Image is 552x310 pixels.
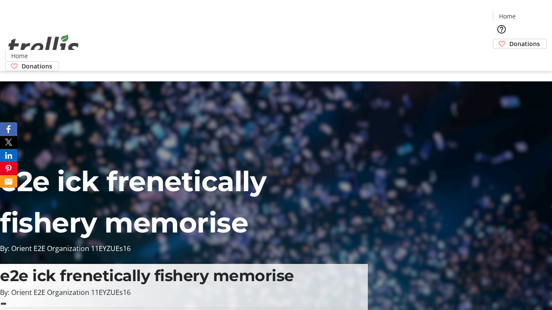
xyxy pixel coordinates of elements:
a: Home [493,12,521,21]
img: Orient E2E Organization 11EYZUEs16's Logo [5,25,82,68]
span: Donations [509,39,540,48]
a: Donations [5,61,59,71]
span: Home [11,51,28,60]
a: Home [6,51,33,60]
a: Donations [493,39,547,49]
button: Cart [493,49,510,66]
span: Home [499,12,516,21]
button: Help [493,21,510,38]
span: Donations [22,62,52,71]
